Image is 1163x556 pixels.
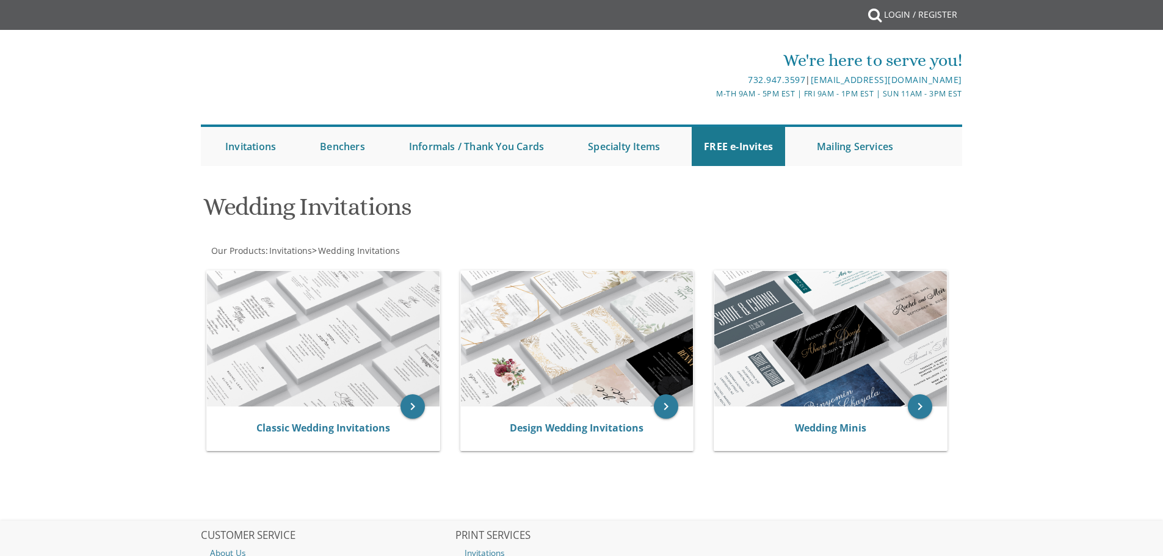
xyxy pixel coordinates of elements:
img: Classic Wedding Invitations [207,271,440,406]
a: Benchers [308,127,377,166]
a: Wedding Invitations [317,245,400,256]
a: Our Products [210,245,266,256]
a: FREE e-Invites [692,127,785,166]
a: Classic Wedding Invitations [256,421,390,435]
a: Specialty Items [576,127,672,166]
a: Wedding Minis [795,421,866,435]
a: keyboard_arrow_right [654,394,678,419]
a: Informals / Thank You Cards [397,127,556,166]
span: Invitations [269,245,312,256]
a: Design Wedding Invitations [510,421,643,435]
img: Design Wedding Invitations [461,271,694,406]
div: : [201,245,582,257]
div: We're here to serve you! [455,48,962,73]
h2: PRINT SERVICES [455,530,708,542]
div: | [455,73,962,87]
span: Wedding Invitations [318,245,400,256]
h1: Wedding Invitations [203,193,701,229]
h2: CUSTOMER SERVICE [201,530,454,542]
a: Invitations [213,127,288,166]
img: Wedding Minis [714,271,947,406]
span: > [312,245,400,256]
a: 732.947.3597 [748,74,805,85]
a: Invitations [268,245,312,256]
div: M-Th 9am - 5pm EST | Fri 9am - 1pm EST | Sun 11am - 3pm EST [455,87,962,100]
a: keyboard_arrow_right [400,394,425,419]
a: Mailing Services [805,127,905,166]
a: keyboard_arrow_right [908,394,932,419]
a: [EMAIL_ADDRESS][DOMAIN_NAME] [811,74,962,85]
